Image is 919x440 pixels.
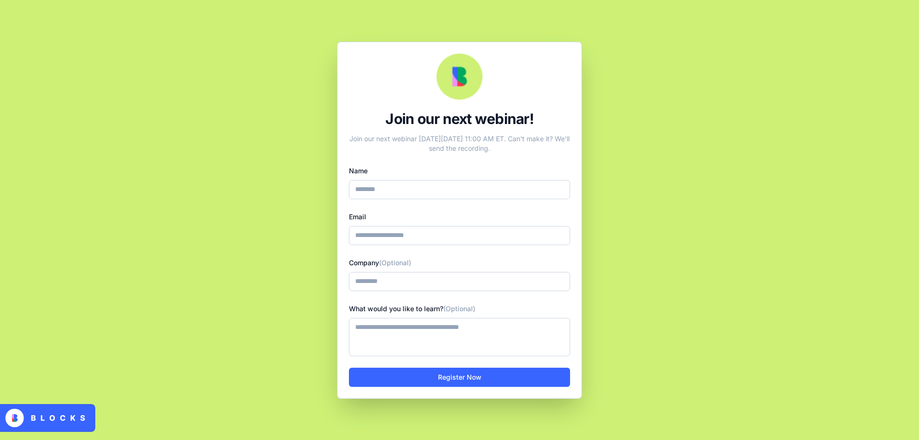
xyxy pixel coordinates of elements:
button: Register Now [349,368,570,387]
label: What would you like to learn? [349,305,475,313]
label: Company [349,259,411,267]
div: Join our next webinar! [349,110,570,127]
div: Join our next webinar [DATE][DATE] 11:00 AM ET. Can't make it? We'll send the recording. [349,130,570,153]
label: Name [349,167,368,175]
label: Email [349,213,366,221]
span: (Optional) [379,259,411,267]
img: Webinar Logo [437,54,482,100]
span: (Optional) [443,305,475,313]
